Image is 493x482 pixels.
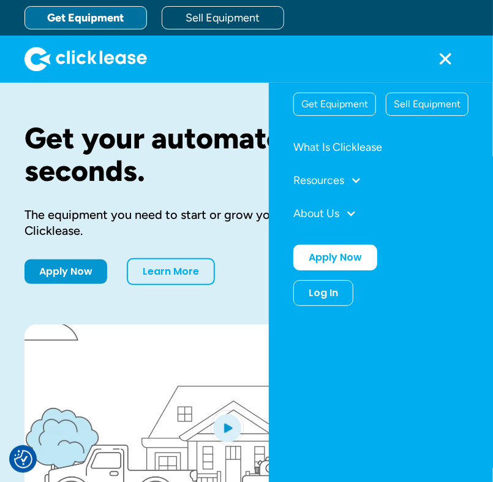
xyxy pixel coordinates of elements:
[14,450,32,469] img: Revisit consent button
[24,47,147,71] img: Clicklease logo
[422,36,469,82] div: menu
[294,93,375,115] div: Get Equipment
[309,287,338,299] div: Log In
[293,169,469,192] div: Resources
[293,202,469,225] div: About Us
[14,450,32,469] button: Consent Preferences
[24,47,147,71] a: home
[293,175,344,186] div: Resources
[293,245,377,270] a: Apply Now
[293,136,469,159] a: What Is Clicklease
[24,6,147,29] a: Get Equipment
[386,93,468,115] div: Sell Equipment
[162,6,284,29] a: Sell Equipment
[293,208,339,219] div: About Us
